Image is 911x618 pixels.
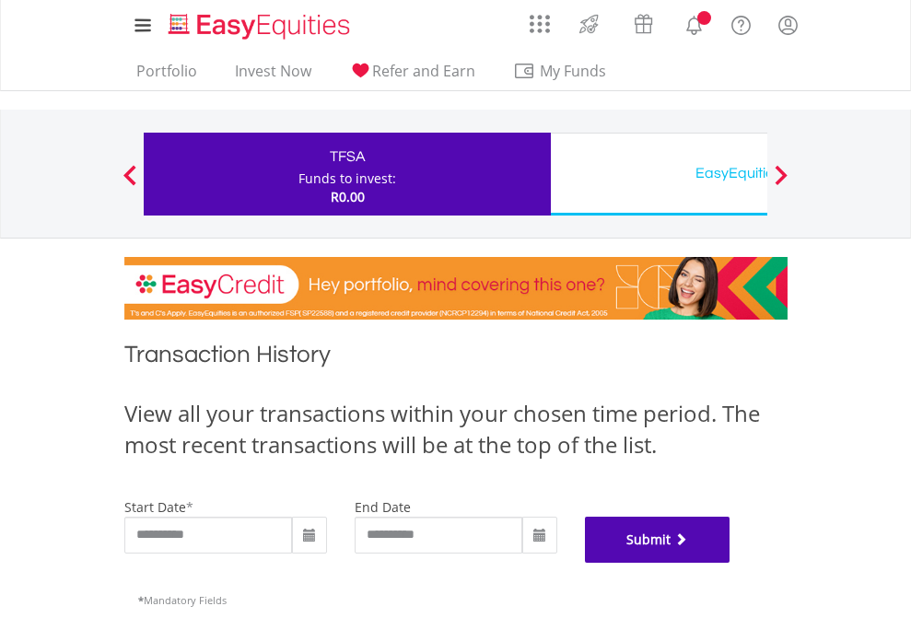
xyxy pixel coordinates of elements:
[518,5,562,34] a: AppsGrid
[124,498,186,516] label: start date
[628,9,659,39] img: vouchers-v2.svg
[138,593,227,607] span: Mandatory Fields
[298,169,396,188] div: Funds to invest:
[616,5,671,39] a: Vouchers
[585,517,730,563] button: Submit
[671,5,718,41] a: Notifications
[155,144,540,169] div: TFSA
[718,5,765,41] a: FAQ's and Support
[165,11,357,41] img: EasyEquities_Logo.png
[161,5,357,41] a: Home page
[513,59,634,83] span: My Funds
[111,174,148,192] button: Previous
[372,61,475,81] span: Refer and Earn
[228,62,319,90] a: Invest Now
[124,398,788,461] div: View all your transactions within your chosen time period. The most recent transactions will be a...
[355,498,411,516] label: end date
[124,257,788,320] img: EasyCredit Promotion Banner
[763,174,800,192] button: Next
[331,188,365,205] span: R0.00
[574,9,604,39] img: thrive-v2.svg
[129,62,204,90] a: Portfolio
[765,5,812,45] a: My Profile
[530,14,550,34] img: grid-menu-icon.svg
[342,62,483,90] a: Refer and Earn
[124,338,788,379] h1: Transaction History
